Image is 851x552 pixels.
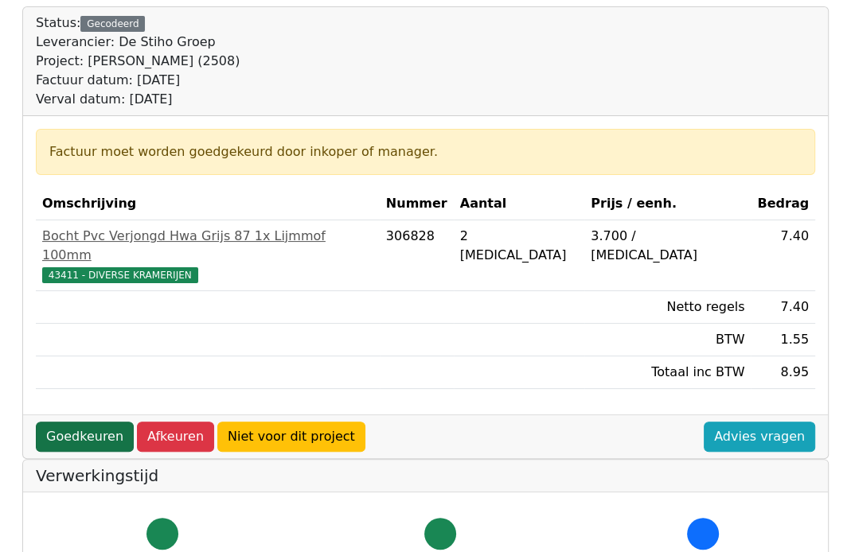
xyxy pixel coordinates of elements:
div: Factuur moet worden goedgekeurd door inkoper of manager. [49,142,802,161]
th: Omschrijving [36,188,380,220]
span: 43411 - DIVERSE KRAMERIJEN [42,267,198,283]
div: 3.700 / [MEDICAL_DATA] [591,227,744,265]
div: Verval datum: [DATE] [36,90,240,109]
a: Afkeuren [137,422,214,452]
th: Bedrag [751,188,815,220]
a: Bocht Pvc Verjongd Hwa Grijs 87 1x Lijmmof 100mm43411 - DIVERSE KRAMERIJEN [42,227,373,284]
div: 2 [MEDICAL_DATA] [460,227,578,265]
td: 7.40 [751,291,815,324]
div: Factuur datum: [DATE] [36,71,240,90]
td: 8.95 [751,356,815,389]
th: Prijs / eenh. [584,188,751,220]
td: 306828 [380,220,454,291]
div: Project: [PERSON_NAME] (2508) [36,52,240,71]
a: Niet voor dit project [217,422,365,452]
th: Aantal [454,188,584,220]
td: 1.55 [751,324,815,356]
div: Leverancier: De Stiho Groep [36,33,240,52]
th: Nummer [380,188,454,220]
a: Advies vragen [704,422,815,452]
td: Totaal inc BTW [584,356,751,389]
div: Bocht Pvc Verjongd Hwa Grijs 87 1x Lijmmof 100mm [42,227,373,265]
div: Status: [36,14,240,109]
div: Gecodeerd [80,16,145,32]
a: Goedkeuren [36,422,134,452]
td: Netto regels [584,291,751,324]
h5: Verwerkingstijd [36,466,815,485]
td: BTW [584,324,751,356]
td: 7.40 [751,220,815,291]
